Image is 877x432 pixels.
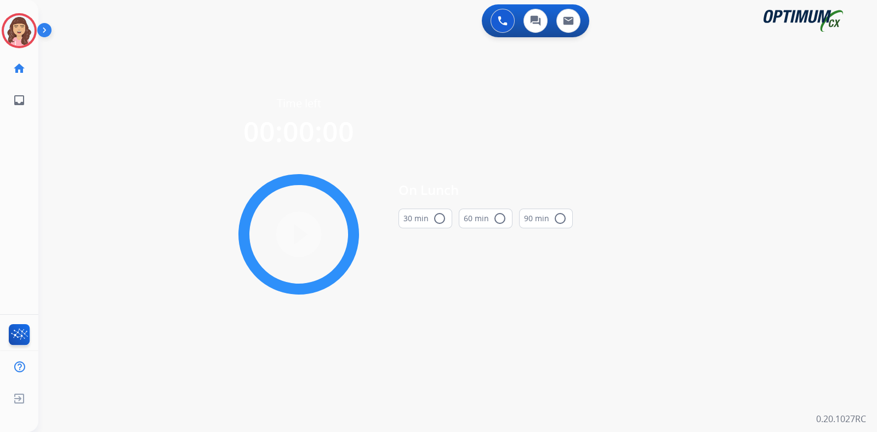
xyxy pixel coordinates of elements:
[4,15,35,46] img: avatar
[459,209,512,228] button: 60 min
[519,209,573,228] button: 90 min
[433,212,446,225] mat-icon: radio_button_unchecked
[277,96,321,111] span: Time left
[398,209,452,228] button: 30 min
[243,113,354,150] span: 00:00:00
[816,412,866,425] p: 0.20.1027RC
[554,212,567,225] mat-icon: radio_button_unchecked
[493,212,506,225] mat-icon: radio_button_unchecked
[13,62,26,75] mat-icon: home
[398,180,573,200] span: On Lunch
[13,94,26,107] mat-icon: inbox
